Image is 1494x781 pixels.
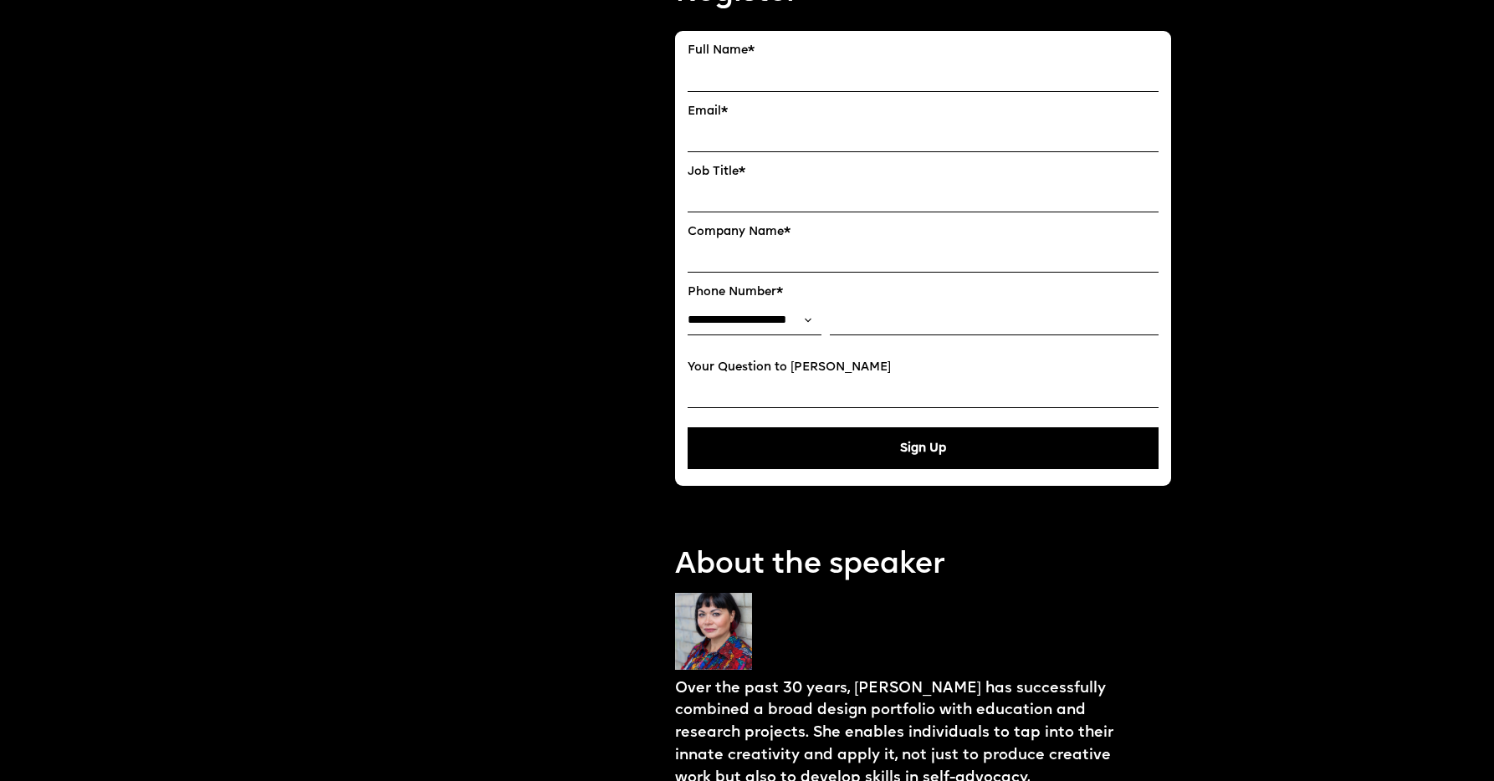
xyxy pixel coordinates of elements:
[688,165,1159,179] label: Job Title
[675,544,1171,586] p: About the speaker
[688,360,1159,375] label: Your Question to [PERSON_NAME]
[688,225,1159,239] label: Company Name
[688,43,1159,58] label: Full Name
[688,427,1159,469] button: Sign Up
[688,105,1159,119] label: Email
[688,285,1159,299] label: Phone Number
